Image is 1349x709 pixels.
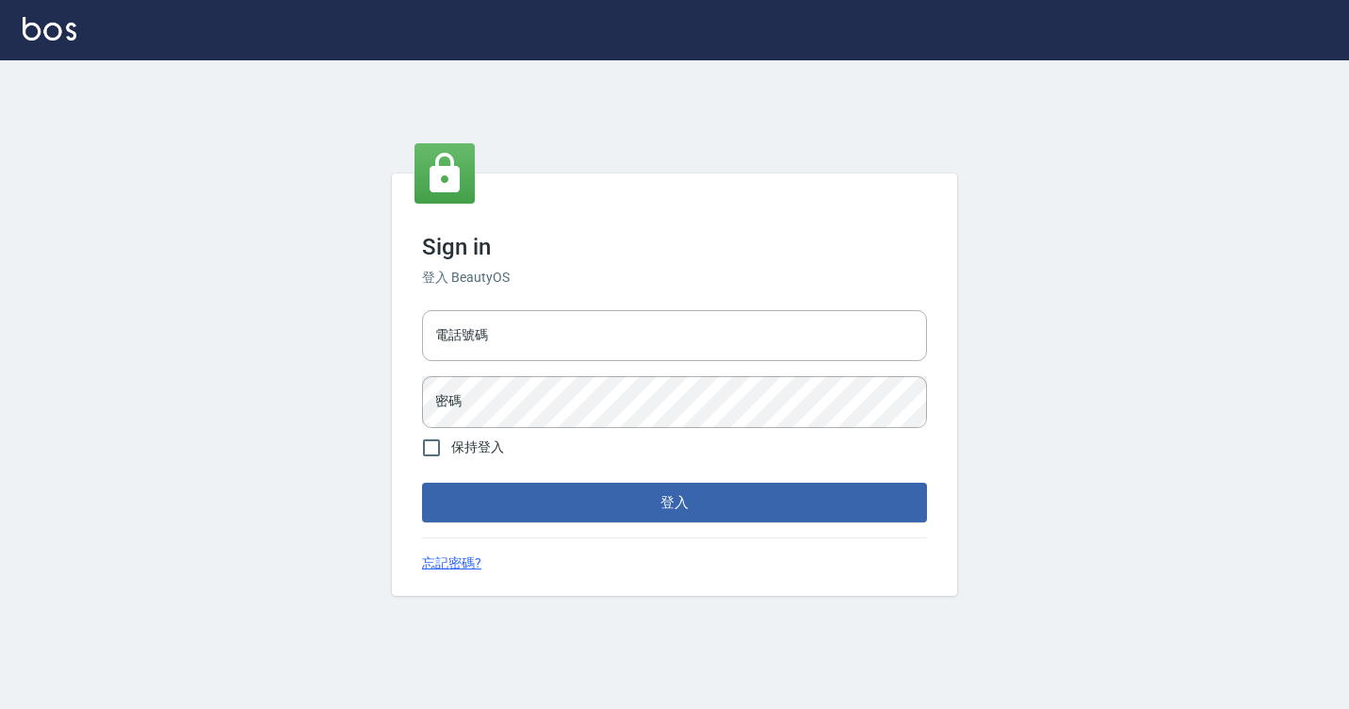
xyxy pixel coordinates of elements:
img: Logo [23,17,76,41]
a: 忘記密碼? [422,553,481,573]
h6: 登入 BeautyOS [422,268,927,288]
span: 保持登入 [451,437,504,457]
h3: Sign in [422,234,927,260]
button: 登入 [422,483,927,522]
